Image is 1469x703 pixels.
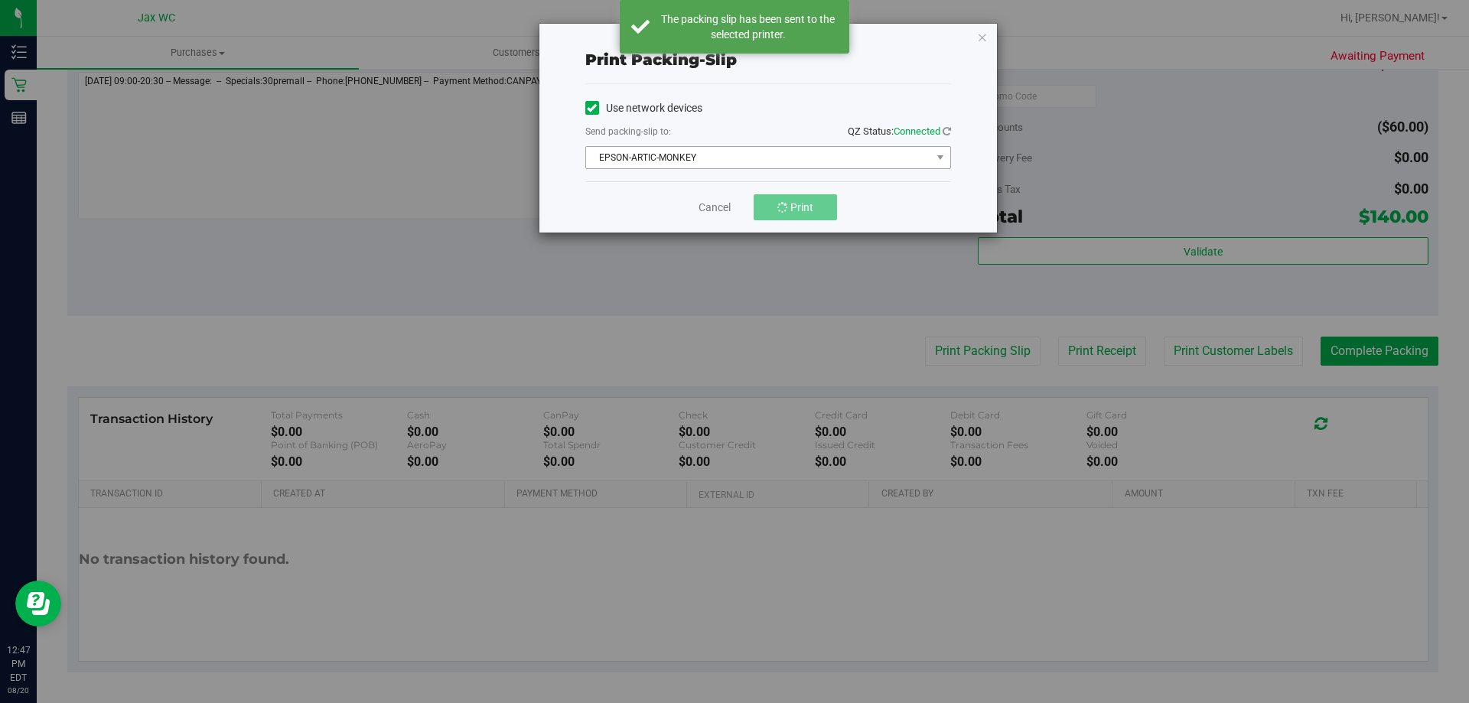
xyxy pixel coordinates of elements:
button: Print [754,194,837,220]
iframe: Resource center [15,581,61,627]
a: Cancel [699,200,731,216]
span: EPSON-ARTIC-MONKEY [586,147,931,168]
label: Send packing-slip to: [585,125,671,138]
div: The packing slip has been sent to the selected printer. [658,11,838,42]
span: Connected [894,125,940,137]
span: Print [790,201,813,213]
span: QZ Status: [848,125,951,137]
label: Use network devices [585,100,702,116]
span: Print packing-slip [585,50,737,69]
span: select [930,147,949,168]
